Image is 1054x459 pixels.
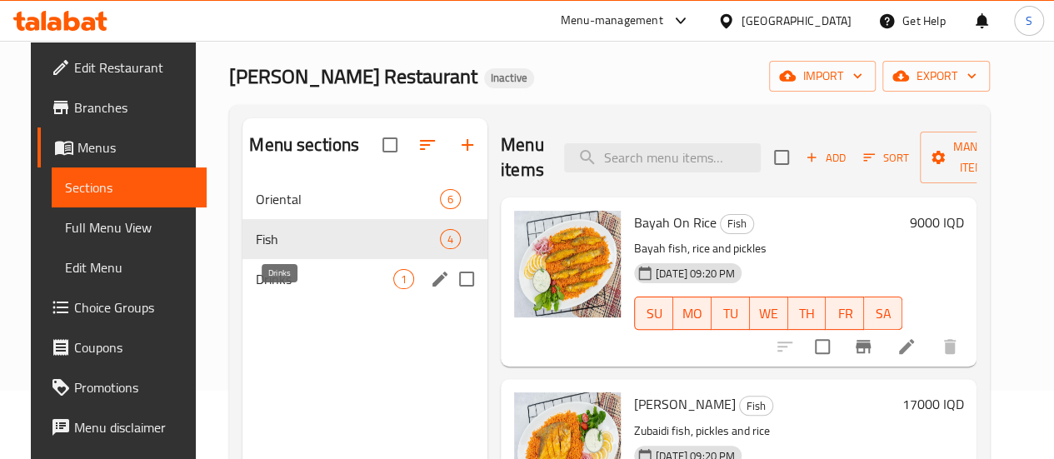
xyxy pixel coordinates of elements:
span: 4 [441,232,460,247]
h6: 17000 IQD [902,392,963,416]
span: SA [871,302,896,326]
span: Sort [863,148,909,167]
div: Menu-management [561,11,663,31]
div: Drinks1edit [242,259,487,299]
a: Menus [37,127,207,167]
span: Select all sections [372,127,407,162]
a: Edit Restaurant [37,47,207,87]
span: Inactive [484,71,534,85]
span: [PERSON_NAME] Restaurant [229,57,477,95]
a: Promotions [37,367,207,407]
span: import [782,66,862,87]
button: Add section [447,125,487,165]
span: Add item [799,145,852,171]
span: export [896,66,977,87]
span: MO [680,302,705,326]
span: S [1026,12,1032,30]
div: Inactive [484,68,534,88]
span: Fish [256,229,440,249]
img: Bayah On Rice [514,211,621,317]
p: Zubaidi fish, pickles and rice [634,421,895,442]
span: Sort sections [407,125,447,165]
nav: Menu sections [242,172,487,306]
h2: Menu items [501,132,544,182]
button: TU [712,297,750,330]
span: FR [832,302,857,326]
span: Bayah On Rice [634,210,717,235]
a: Full Menu View [52,207,207,247]
span: Menus [77,137,193,157]
span: TH [795,302,820,326]
div: [GEOGRAPHIC_DATA] [742,12,852,30]
span: Select to update [805,329,840,364]
a: Edit Menu [52,247,207,287]
button: delete [930,327,970,367]
span: 6 [441,192,460,207]
span: 1 [394,272,413,287]
span: Full Menu View [65,217,193,237]
button: Add [799,145,852,171]
button: WE [750,297,788,330]
button: SA [864,297,902,330]
span: Menu disclaimer [74,417,193,437]
div: items [440,229,461,249]
h2: Menu sections [249,132,359,157]
button: export [882,61,990,92]
div: items [393,269,414,289]
span: Select section [764,140,799,175]
span: Sort items [852,145,920,171]
span: Sections [65,177,193,197]
a: Coupons [37,327,207,367]
span: Edit Restaurant [74,57,193,77]
span: [PERSON_NAME] [634,392,736,417]
span: SU [642,302,667,326]
h6: 9000 IQD [909,211,963,234]
button: import [769,61,876,92]
span: Branches [74,97,193,117]
button: TH [788,297,827,330]
button: SU [634,297,673,330]
span: Manage items [933,137,1018,178]
span: Add [803,148,848,167]
span: Fish [721,214,753,233]
span: Edit Menu [65,257,193,277]
a: Edit menu item [897,337,917,357]
a: Branches [37,87,207,127]
span: Oriental [256,189,440,209]
span: TU [718,302,743,326]
span: [DATE] 09:20 PM [649,266,742,282]
a: Menu disclaimer [37,407,207,447]
span: WE [757,302,782,326]
span: Fish [740,397,772,416]
span: Choice Groups [74,297,193,317]
a: Choice Groups [37,287,207,327]
p: Bayah fish, rice and pickles [634,238,902,259]
div: Fish [739,396,773,416]
button: MO [673,297,712,330]
span: Promotions [74,377,193,397]
div: Oriental6 [242,179,487,219]
span: Coupons [74,337,193,357]
div: items [440,189,461,209]
div: Fish [720,214,754,234]
a: Sections [52,167,207,207]
button: Manage items [920,132,1032,183]
span: Drinks [256,269,393,289]
button: edit [427,267,452,292]
input: search [564,143,761,172]
button: Sort [859,145,913,171]
div: Fish4 [242,219,487,259]
button: Branch-specific-item [843,327,883,367]
button: FR [826,297,864,330]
